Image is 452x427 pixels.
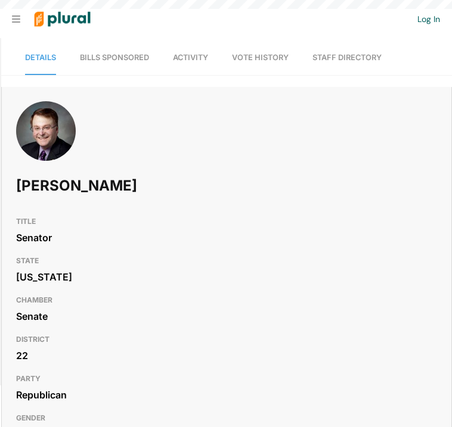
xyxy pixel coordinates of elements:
[417,14,440,24] a: Log In
[25,1,100,38] img: Logo for Plural
[25,53,56,62] span: Details
[16,372,437,386] h3: PARTY
[16,293,437,307] h3: CHAMBER
[16,168,269,204] h1: [PERSON_NAME]
[16,268,437,286] div: [US_STATE]
[16,332,437,347] h3: DISTRICT
[80,41,149,75] a: Bills Sponsored
[16,386,437,404] div: Republican
[16,307,437,325] div: Senate
[173,53,208,62] span: Activity
[25,41,56,75] a: Details
[16,254,437,268] h3: STATE
[232,41,289,75] a: Vote History
[16,411,437,425] h3: GENDER
[16,101,76,180] img: Headshot of Brian Birdwell
[80,53,149,62] span: Bills Sponsored
[16,347,437,364] div: 22
[173,41,208,75] a: Activity
[312,41,382,75] a: Staff Directory
[16,229,437,247] div: Senator
[232,53,289,62] span: Vote History
[16,214,437,229] h3: TITLE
